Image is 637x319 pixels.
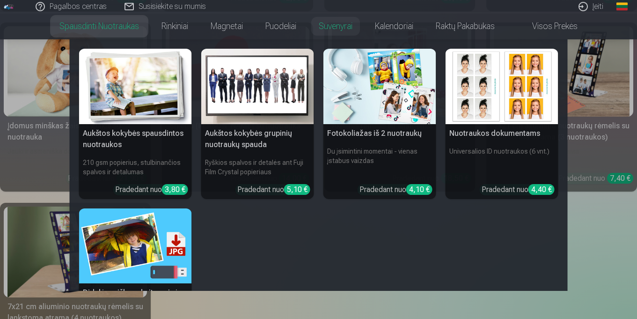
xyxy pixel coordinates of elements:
[446,124,558,143] h5: Nuotraukos dokumentams
[79,208,192,284] img: Didelės raiškos skaitmeninė nuotrauka JPG formatu
[79,49,192,199] a: Aukštos kokybės spausdintos nuotraukos Aukštos kokybės spausdintos nuotraukos210 gsm popierius, s...
[201,49,314,124] img: Aukštos kokybės grupinių nuotraukų spauda
[254,13,308,39] a: Puodeliai
[323,124,436,143] h5: Fotokoliažas iš 2 nuotraukų
[201,49,314,199] a: Aukštos kokybės grupinių nuotraukų spaudaAukštos kokybės grupinių nuotraukų spaudaRyškios spalvos...
[446,143,558,180] h6: Universalios ID nuotraukos (6 vnt.)
[506,13,589,39] a: Visos prekės
[308,13,364,39] a: Suvenyrai
[79,49,192,124] img: Aukštos kokybės spausdintos nuotraukos
[48,13,150,39] a: Spausdinti nuotraukas
[323,49,436,199] a: Fotokoliažas iš 2 nuotraukųFotokoliažas iš 2 nuotraukųDu įsimintini momentai - vienas įstabus vai...
[4,4,14,9] img: /fa2
[406,184,432,195] div: 4,10 €
[201,154,314,180] h6: Ryškios spalvos ir detalės ant Fuji Film Crystal popieriaus
[79,283,192,313] h5: Didelės raiškos skaitmeninė nuotrauka JPG formatu
[528,184,555,195] div: 4,40 €
[284,184,310,195] div: 5,10 €
[199,13,254,39] a: Magnetai
[323,143,436,180] h6: Du įsimintini momentai - vienas įstabus vaizdas
[323,49,436,124] img: Fotokoliažas iš 2 nuotraukų
[237,184,310,195] div: Pradedant nuo
[425,13,506,39] a: Raktų pakabukas
[115,184,188,195] div: Pradedant nuo
[150,13,199,39] a: Rinkiniai
[162,184,188,195] div: 3,80 €
[482,184,555,195] div: Pradedant nuo
[364,13,425,39] a: Kalendoriai
[446,49,558,124] img: Nuotraukos dokumentams
[446,49,558,199] a: Nuotraukos dokumentamsNuotraukos dokumentamsUniversalios ID nuotraukos (6 vnt.)Pradedant nuo4,40 €
[201,124,314,154] h5: Aukštos kokybės grupinių nuotraukų spauda
[359,184,432,195] div: Pradedant nuo
[79,154,192,180] h6: 210 gsm popierius, stulbinančios spalvos ir detalumas
[79,124,192,154] h5: Aukštos kokybės spausdintos nuotraukos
